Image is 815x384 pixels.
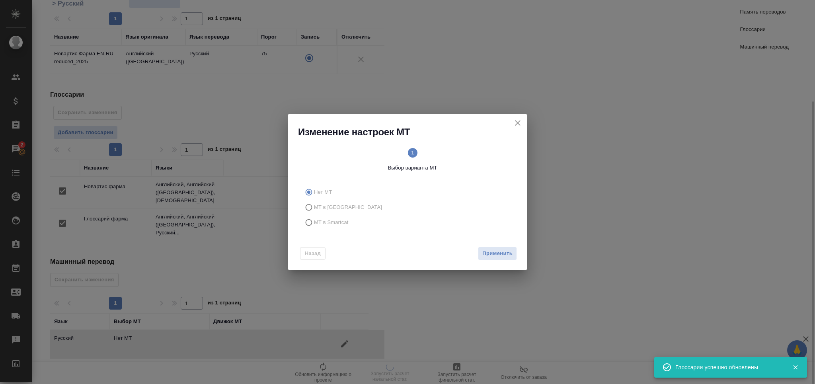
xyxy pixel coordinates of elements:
span: МТ в [GEOGRAPHIC_DATA] [314,203,382,211]
h2: Изменение настроек МТ [298,126,527,138]
text: 1 [411,150,414,156]
span: МТ в Smartcat [314,218,349,226]
span: Применить [482,249,513,258]
span: Нет МТ [314,188,332,196]
span: Выбор варианта МТ [311,164,514,172]
button: close [512,117,524,129]
button: Закрыть [787,364,803,371]
div: Глоссарии успешно обновлены [675,363,780,371]
button: Применить [478,247,517,261]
